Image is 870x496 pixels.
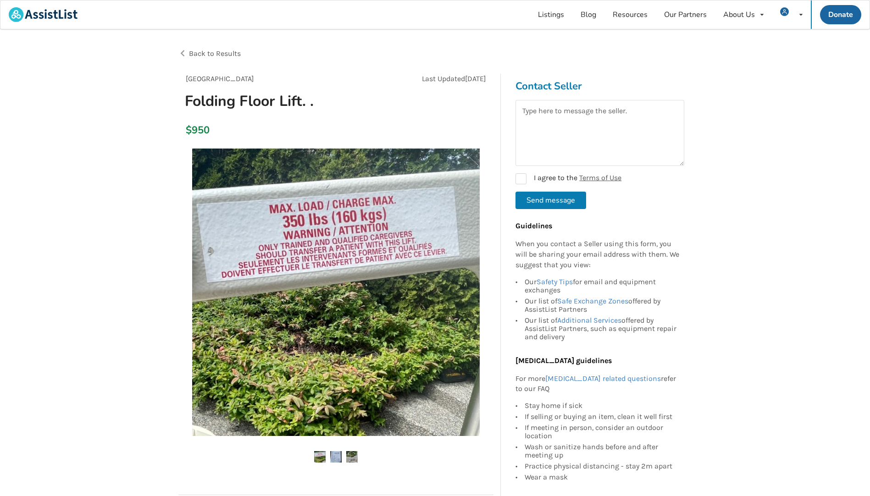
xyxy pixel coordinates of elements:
[192,149,480,436] img: folding floor lift. .-mechanical floor lift-transfer aids-vancouver-assistlist-listing
[656,0,715,29] a: Our Partners
[530,0,572,29] a: Listings
[330,451,342,463] img: folding floor lift. .-mechanical floor lift-transfer aids-vancouver-assistlist-listing
[604,0,656,29] a: Resources
[557,316,621,325] a: Additional Services
[422,74,465,83] span: Last Updated
[579,173,621,182] a: Terms of Use
[177,92,394,110] h1: Folding Floor Lift. .
[525,422,680,441] div: If meeting in person, consider an outdoor location
[820,5,861,24] a: Donate
[537,277,573,286] a: Safety Tips
[572,0,604,29] a: Blog
[525,296,680,315] div: Our list of offered by AssistList Partners
[525,441,680,461] div: Wash or sanitize hands before and after meeting up
[557,297,628,305] a: Safe Exchange Zones
[525,461,680,472] div: Practice physical distancing - stay 2m apart
[186,74,254,83] span: [GEOGRAPHIC_DATA]
[186,124,191,137] div: $950
[780,7,789,16] img: user icon
[525,315,680,341] div: Our list of offered by AssistList Partners, such as equipment repair and delivery
[515,80,684,93] h3: Contact Seller
[515,173,621,184] label: I agree to the
[525,411,680,422] div: If selling or buying an item, clean it well first
[723,11,755,18] div: About Us
[346,451,358,463] img: folding floor lift. .-mechanical floor lift-transfer aids-vancouver-assistlist-listing
[545,374,661,383] a: [MEDICAL_DATA] related questions
[515,192,586,209] button: Send message
[465,74,486,83] span: [DATE]
[314,451,326,463] img: folding floor lift. .-mechanical floor lift-transfer aids-vancouver-assistlist-listing
[515,239,680,270] p: When you contact a Seller using this form, you will be sharing your email address with them. We s...
[9,7,78,22] img: assistlist-logo
[525,278,680,296] div: Our for email and equipment exchanges
[515,374,680,395] p: For more refer to our FAQ
[515,221,552,230] b: Guidelines
[525,472,680,481] div: Wear a mask
[525,402,680,411] div: Stay home if sick
[189,49,241,58] span: Back to Results
[515,356,612,365] b: [MEDICAL_DATA] guidelines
